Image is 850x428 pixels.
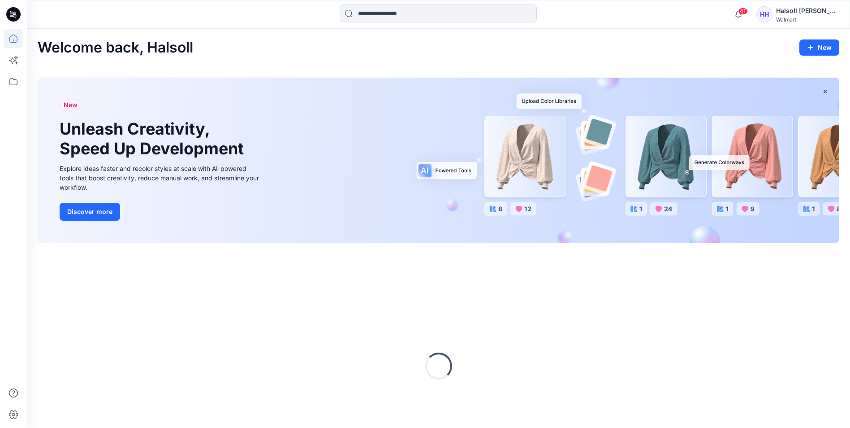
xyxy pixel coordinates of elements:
span: New [64,100,78,110]
button: New [799,39,839,56]
div: Halsoll [PERSON_NAME] Girls Design Team [776,5,839,16]
div: HH [756,6,772,22]
span: 41 [738,8,748,15]
h2: Welcome back, Halsoll [38,39,193,56]
div: Walmart [776,16,839,23]
a: Discover more [60,203,261,221]
div: Explore ideas faster and recolor styles at scale with AI-powered tools that boost creativity, red... [60,164,261,192]
h1: Unleash Creativity, Speed Up Development [60,119,248,158]
button: Discover more [60,203,120,221]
